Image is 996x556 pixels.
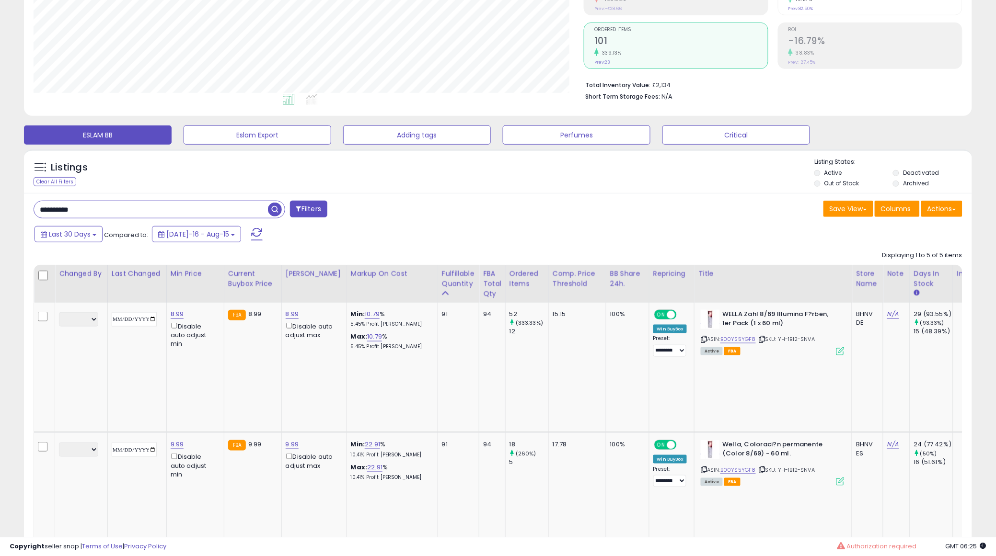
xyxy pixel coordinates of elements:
[653,335,687,357] div: Preset:
[49,229,91,239] span: Last 30 Days
[814,158,972,167] p: Listing States:
[594,59,610,65] small: Prev: 23
[351,269,434,279] div: Markup on Cost
[655,441,667,449] span: ON
[55,265,108,303] th: CSV column name: cust_attr_2_Changed by
[112,269,162,279] div: Last Changed
[166,229,229,239] span: [DATE]-16 - Aug-15
[914,310,953,318] div: 29 (93.55%)
[903,179,929,187] label: Archived
[720,335,756,343] a: B00YS5YGF8
[856,310,876,327] div: BHNV DE
[351,332,368,341] b: Max:
[701,310,720,329] img: 319hwHk06jL._SL40_.jpg
[510,458,548,466] div: 5
[483,269,501,299] div: FBA Total Qty
[59,269,104,279] div: Changed by
[286,440,299,449] a: 9.99
[516,450,536,457] small: (260%)
[594,27,768,33] span: Ordered Items
[887,269,906,279] div: Note
[824,169,842,177] label: Active
[662,125,810,145] button: Critical
[722,440,839,460] b: Wella, Coloraci?n permanente (Color 8/69) - 60 ml.
[724,347,741,355] span: FBA
[510,440,548,449] div: 18
[553,310,599,318] div: 15.15
[510,310,548,318] div: 52
[594,35,768,48] h2: 101
[510,269,544,289] div: Ordered Items
[585,79,955,90] li: £2,134
[788,59,816,65] small: Prev: -27.45%
[351,452,430,458] p: 10.41% Profit [PERSON_NAME]
[914,289,920,297] small: Days In Stock.
[351,463,430,481] div: %
[946,542,986,551] span: 2025-09-15 06:25 GMT
[365,440,380,449] a: 22.91
[675,311,691,319] span: OFF
[720,466,756,474] a: B00YS5YGF8
[724,478,741,486] span: FBA
[701,310,845,354] div: ASIN:
[351,440,430,458] div: %
[920,319,944,327] small: (93.33%)
[788,35,962,48] h2: -16.79%
[701,440,720,459] img: 319hwHk06jL._SL40_.jpg
[585,92,660,101] b: Short Term Storage Fees:
[442,440,472,449] div: 91
[856,440,876,457] div: BHNV ES
[442,310,472,318] div: 91
[914,440,953,449] div: 24 (77.42%)
[920,450,937,457] small: (50%)
[351,310,430,328] div: %
[553,269,602,289] div: Comp. Price Threshold
[594,6,622,11] small: Prev: -£28.66
[698,269,848,279] div: Title
[921,201,962,217] button: Actions
[10,542,45,551] strong: Copyright
[290,201,327,217] button: Filters
[171,321,217,348] div: Disable auto adjust min
[610,269,645,289] div: BB Share 24h.
[655,311,667,319] span: ON
[367,463,382,472] a: 22.91
[653,269,691,279] div: Repricing
[351,321,430,328] p: 5.45% Profit [PERSON_NAME]
[553,440,599,449] div: 17.78
[856,269,879,289] div: Store Name
[171,452,217,479] div: Disable auto adjust min
[823,201,873,217] button: Save View
[442,269,475,289] div: Fulfillable Quantity
[914,269,949,289] div: Days In Stock
[104,230,148,239] span: Compared to:
[351,343,430,350] p: 5.45% Profit [PERSON_NAME]
[483,310,498,318] div: 94
[653,325,687,333] div: Win BuyBox
[882,251,962,260] div: Displaying 1 to 5 of 5 items
[887,309,899,319] a: N/A
[516,319,543,327] small: (333.33%)
[367,332,382,341] a: 10.79
[610,310,642,318] div: 100%
[824,179,859,187] label: Out of Stock
[793,49,814,57] small: 38.83%
[24,125,172,145] button: ESLAM BB
[881,204,911,214] span: Columns
[248,440,262,449] span: 9.99
[286,321,339,340] div: Disable auto adjust max
[351,332,430,350] div: %
[483,440,498,449] div: 94
[757,335,815,343] span: | SKU: YH-1BI2-SNVA
[661,92,673,101] span: N/A
[875,201,920,217] button: Columns
[248,309,262,318] span: 8.99
[286,452,339,470] div: Disable auto adjust max
[343,125,491,145] button: Adding tags
[701,347,723,355] span: All listings currently available for purchase on Amazon
[599,49,622,57] small: 339.13%
[286,269,343,279] div: [PERSON_NAME]
[365,309,380,319] a: 10.79
[351,474,430,481] p: 10.41% Profit [PERSON_NAME]
[653,466,687,488] div: Preset:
